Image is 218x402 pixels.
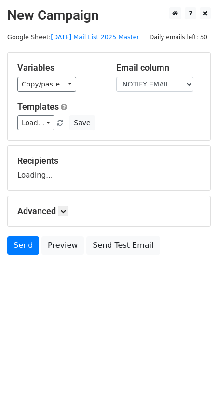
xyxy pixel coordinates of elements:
a: Preview [41,236,84,255]
button: Save [69,115,95,130]
a: Load... [17,115,54,130]
div: Loading... [17,156,201,181]
a: Templates [17,101,59,112]
a: Daily emails left: 50 [146,33,211,41]
a: Send Test Email [86,236,160,255]
span: Daily emails left: 50 [146,32,211,43]
a: Copy/paste... [17,77,76,92]
h5: Variables [17,62,102,73]
h5: Advanced [17,206,201,216]
a: Send [7,236,39,255]
h2: New Campaign [7,7,211,24]
a: [DATE] Mail List 2025 Master [51,33,139,41]
h5: Email column [116,62,201,73]
small: Google Sheet: [7,33,139,41]
h5: Recipients [17,156,201,166]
